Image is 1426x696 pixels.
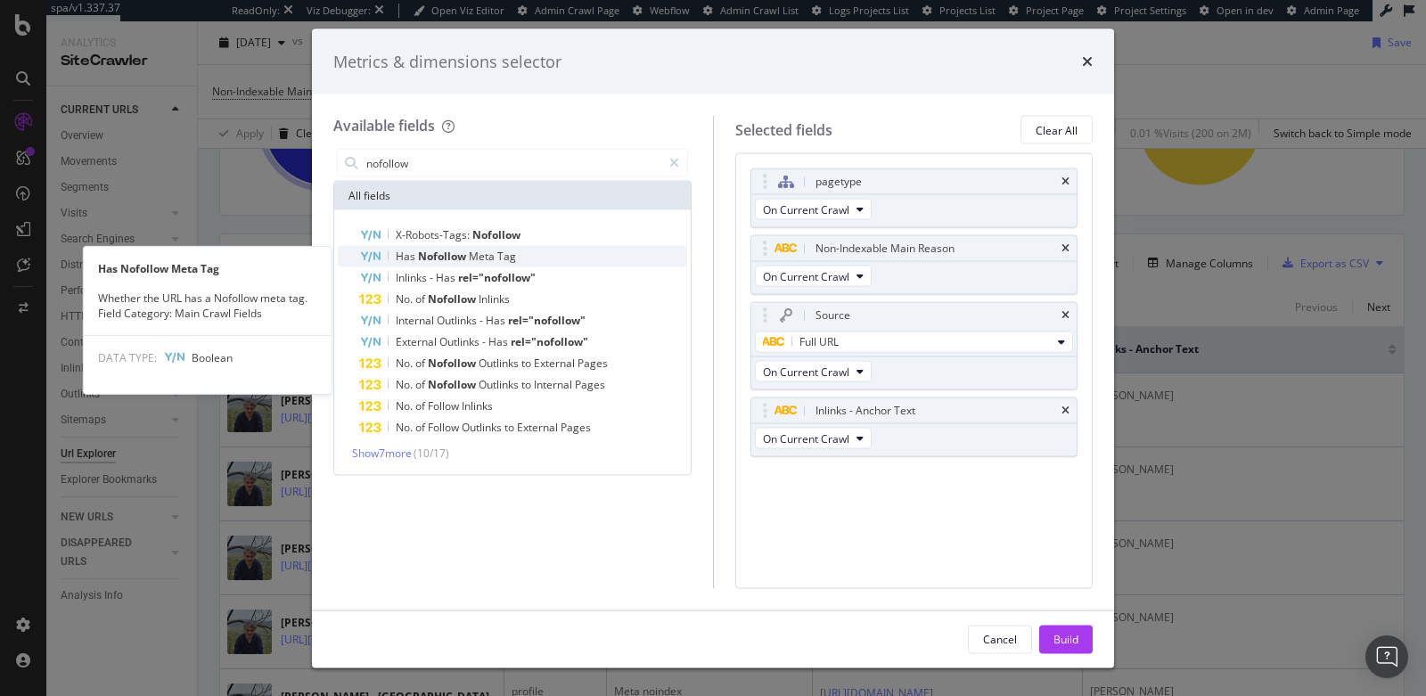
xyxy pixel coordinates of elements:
[755,361,872,382] button: On Current Crawl
[415,377,428,392] span: of
[763,430,849,446] span: On Current Crawl
[750,235,1078,295] div: Non-Indexable Main ReasontimesOn Current Crawl
[333,50,561,73] div: Metrics & dimensions selector
[763,201,849,217] span: On Current Crawl
[365,150,661,176] input: Search by field name
[415,398,428,414] span: of
[486,313,508,328] span: Has
[968,625,1032,653] button: Cancel
[1365,635,1408,678] div: Open Intercom Messenger
[415,356,428,371] span: of
[396,249,418,264] span: Has
[755,428,872,449] button: On Current Crawl
[479,291,510,307] span: Inlinks
[763,268,849,283] span: On Current Crawl
[815,240,955,258] div: Non-Indexable Main Reason
[504,420,517,435] span: to
[1036,122,1078,137] div: Clear All
[334,182,691,210] div: All fields
[534,356,578,371] span: External
[436,270,458,285] span: Has
[508,313,586,328] span: rel="nofollow"
[1061,243,1069,254] div: times
[396,377,415,392] span: No.
[983,631,1017,646] div: Cancel
[396,398,415,414] span: No.
[462,420,504,435] span: Outlinks
[428,420,462,435] span: Follow
[479,377,521,392] span: Outlinks
[396,291,415,307] span: No.
[750,168,1078,228] div: pagetypetimesOn Current Crawl
[469,249,497,264] span: Meta
[1061,405,1069,416] div: times
[511,334,588,349] span: rel="nofollow"
[488,334,511,349] span: Has
[396,313,437,328] span: Internal
[84,290,332,320] div: Whether the URL has a Nofollow meta tag. Field Category: Main Crawl Fields
[755,266,872,287] button: On Current Crawl
[763,364,849,379] span: On Current Crawl
[458,270,536,285] span: rel="nofollow"
[414,446,449,461] span: ( 10 / 17 )
[396,420,415,435] span: No.
[418,249,469,264] span: Nofollow
[428,291,479,307] span: Nofollow
[472,227,520,242] span: Nofollow
[396,334,439,349] span: External
[396,227,472,242] span: X-Robots-Tags:
[1061,310,1069,321] div: times
[517,420,561,435] span: External
[479,313,486,328] span: -
[430,270,436,285] span: -
[428,377,479,392] span: Nofollow
[1082,50,1093,73] div: times
[799,334,839,349] span: Full URL
[312,29,1114,667] div: modal
[439,334,482,349] span: Outlinks
[735,119,832,140] div: Selected fields
[815,307,850,324] div: Source
[428,398,462,414] span: Follow
[479,356,521,371] span: Outlinks
[84,260,332,275] div: Has Nofollow Meta Tag
[497,249,516,264] span: Tag
[578,356,608,371] span: Pages
[1039,625,1093,653] button: Build
[1053,631,1078,646] div: Build
[521,356,534,371] span: to
[534,377,575,392] span: Internal
[521,377,534,392] span: to
[575,377,605,392] span: Pages
[396,270,430,285] span: Inlinks
[482,334,488,349] span: -
[815,402,915,420] div: Inlinks - Anchor Text
[755,332,1074,353] button: Full URL
[415,291,428,307] span: of
[396,356,415,371] span: No.
[333,116,435,135] div: Available fields
[428,356,479,371] span: Nofollow
[1061,176,1069,187] div: times
[750,397,1078,457] div: Inlinks - Anchor TexttimesOn Current Crawl
[437,313,479,328] span: Outlinks
[462,398,493,414] span: Inlinks
[415,420,428,435] span: of
[755,199,872,220] button: On Current Crawl
[815,173,862,191] div: pagetype
[750,302,1078,390] div: SourcetimesFull URLOn Current Crawl
[1020,116,1093,144] button: Clear All
[352,446,412,461] span: Show 7 more
[561,420,591,435] span: Pages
